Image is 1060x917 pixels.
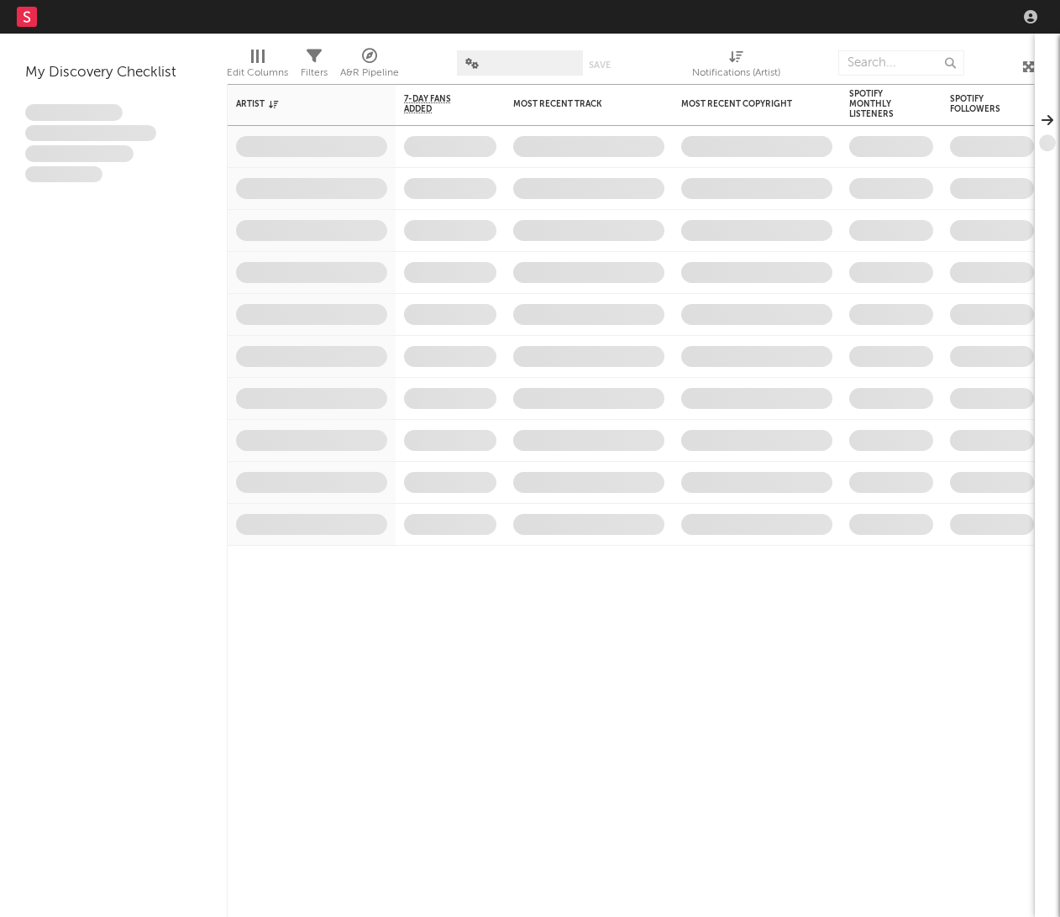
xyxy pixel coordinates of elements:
[950,94,1009,114] div: Spotify Followers
[236,99,362,109] div: Artist
[340,42,399,91] div: A&R Pipeline
[513,99,639,109] div: Most Recent Track
[838,50,964,76] input: Search...
[25,166,102,183] span: Aliquam viverra
[589,60,611,70] button: Save
[340,63,399,83] div: A&R Pipeline
[692,63,780,83] div: Notifications (Artist)
[25,63,202,83] div: My Discovery Checklist
[227,63,288,83] div: Edit Columns
[404,94,471,114] span: 7-Day Fans Added
[301,42,328,91] div: Filters
[849,89,908,119] div: Spotify Monthly Listeners
[227,42,288,91] div: Edit Columns
[25,145,134,162] span: Praesent ac interdum
[301,63,328,83] div: Filters
[692,42,780,91] div: Notifications (Artist)
[681,99,807,109] div: Most Recent Copyright
[25,125,156,142] span: Integer aliquet in purus et
[25,104,123,121] span: Lorem ipsum dolor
